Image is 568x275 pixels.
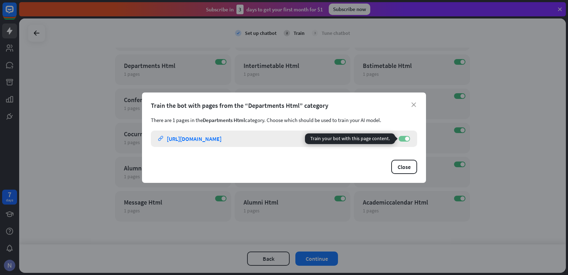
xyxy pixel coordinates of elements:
[411,102,416,107] i: close
[203,117,245,123] span: Departments Html
[158,136,163,141] i: link
[151,117,417,123] div: There are 1 pages in the category. Choose which should be used to train your AI model.
[167,135,222,142] div: [URL][DOMAIN_NAME]
[158,131,392,147] a: link [URL][DOMAIN_NAME]
[6,3,27,24] button: Open LiveChat chat widget
[391,160,417,174] button: Close
[151,101,417,110] div: Train the bot with pages from the “Departments Html” category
